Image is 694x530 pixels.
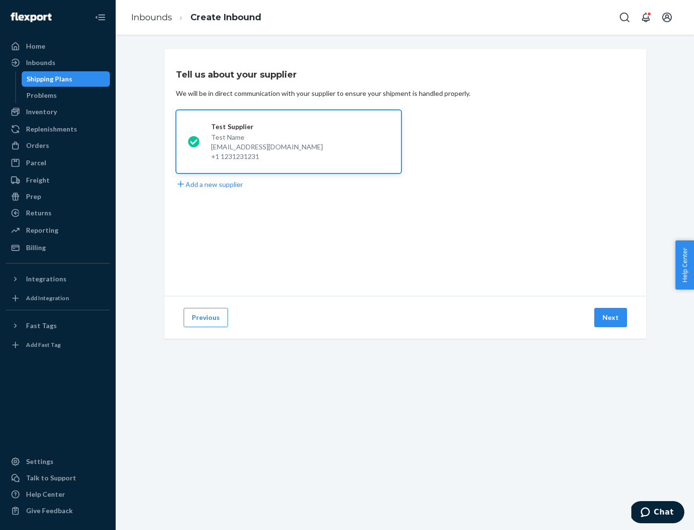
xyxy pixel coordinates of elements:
[6,487,110,502] a: Help Center
[123,3,269,32] ol: breadcrumbs
[26,124,77,134] div: Replenishments
[22,88,110,103] a: Problems
[131,12,172,23] a: Inbounds
[26,175,50,185] div: Freight
[631,501,684,525] iframe: Opens a widget where you can chat to one of our agents
[6,55,110,70] a: Inbounds
[26,321,57,331] div: Fast Tags
[11,13,52,22] img: Flexport logo
[615,8,634,27] button: Open Search Box
[26,341,61,349] div: Add Fast Tag
[26,58,55,67] div: Inbounds
[26,158,46,168] div: Parcel
[91,8,110,27] button: Close Navigation
[6,318,110,333] button: Fast Tags
[176,179,243,189] button: Add a new supplier
[6,104,110,119] a: Inventory
[6,138,110,153] a: Orders
[176,89,470,98] div: We will be in direct communication with your supplier to ensure your shipment is handled properly.
[26,506,73,516] div: Give Feedback
[27,91,57,100] div: Problems
[6,470,110,486] button: Talk to Support
[22,71,110,87] a: Shipping Plans
[26,294,69,302] div: Add Integration
[26,457,53,466] div: Settings
[26,473,76,483] div: Talk to Support
[6,172,110,188] a: Freight
[6,205,110,221] a: Returns
[636,8,655,27] button: Open notifications
[6,155,110,171] a: Parcel
[26,107,57,117] div: Inventory
[26,243,46,252] div: Billing
[190,12,261,23] a: Create Inbound
[6,240,110,255] a: Billing
[26,192,41,201] div: Prep
[6,121,110,137] a: Replenishments
[26,141,49,150] div: Orders
[27,74,72,84] div: Shipping Plans
[6,39,110,54] a: Home
[6,271,110,287] button: Integrations
[594,308,627,327] button: Next
[26,41,45,51] div: Home
[6,503,110,518] button: Give Feedback
[176,68,297,81] h3: Tell us about your supplier
[26,208,52,218] div: Returns
[6,291,110,306] a: Add Integration
[657,8,677,27] button: Open account menu
[675,240,694,290] button: Help Center
[26,490,65,499] div: Help Center
[26,274,67,284] div: Integrations
[6,189,110,204] a: Prep
[6,223,110,238] a: Reporting
[6,454,110,469] a: Settings
[6,337,110,353] a: Add Fast Tag
[184,308,228,327] button: Previous
[26,225,58,235] div: Reporting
